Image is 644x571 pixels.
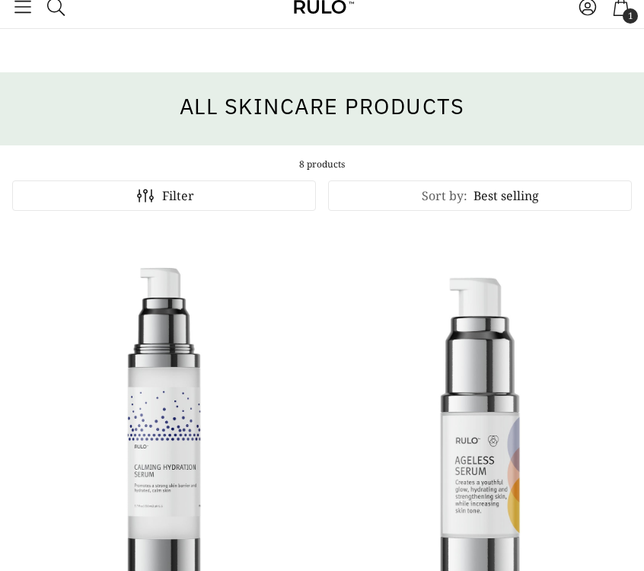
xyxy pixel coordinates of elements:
[623,8,638,24] span: 1
[473,187,539,205] span: Best selling
[329,181,631,210] div: Sort by: Best selling
[299,158,345,171] span: 8 products
[180,91,465,121] h2: All Skincare Products
[422,187,467,205] span: Sort by:
[12,180,316,211] div: Filter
